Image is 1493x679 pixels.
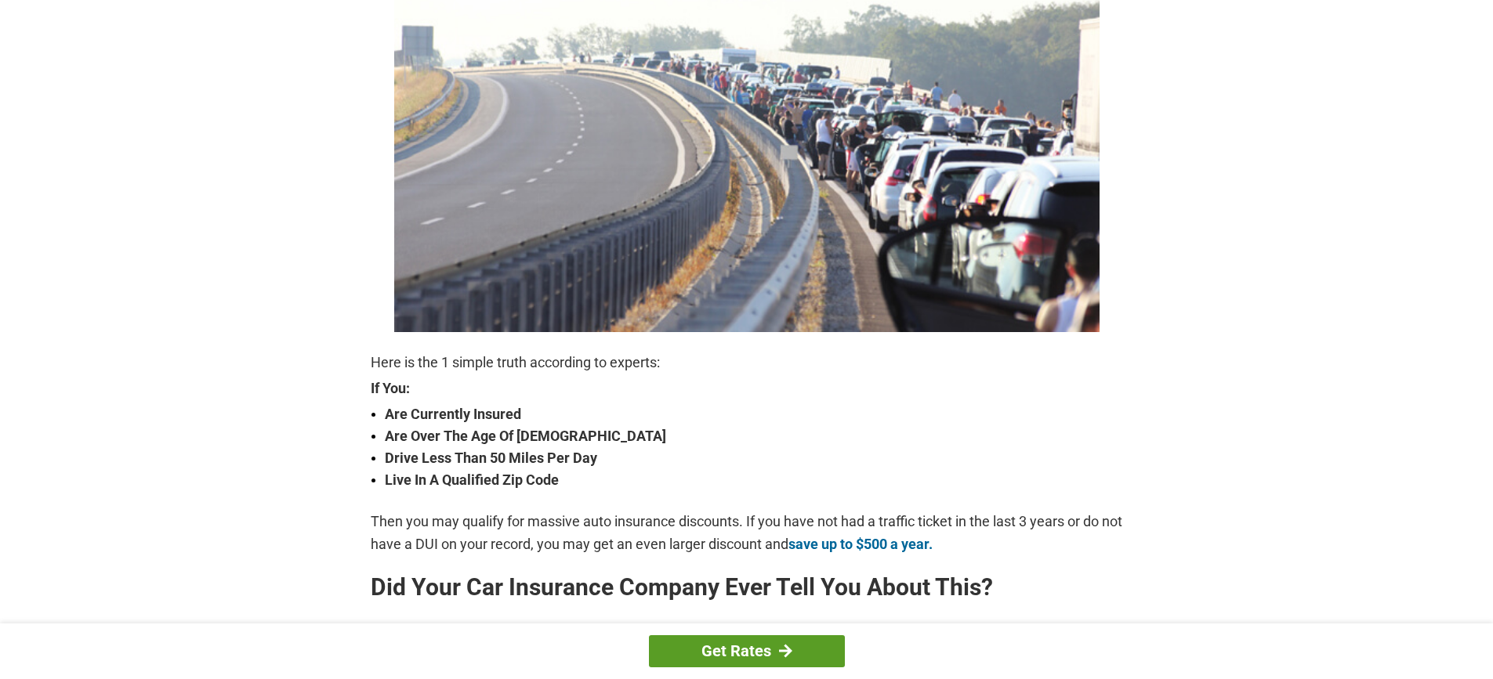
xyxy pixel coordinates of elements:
p: Probably not, since the insurance companies prefer you not to be aware of such savings. They coun... [371,619,1123,663]
p: Then you may qualify for massive auto insurance discounts. If you have not had a traffic ticket i... [371,511,1123,554]
a: Get Rates [649,635,845,667]
strong: Are Currently Insured [385,403,1123,425]
strong: Drive Less Than 50 Miles Per Day [385,447,1123,469]
strong: Are Over The Age Of [DEMOGRAPHIC_DATA] [385,425,1123,447]
a: save up to $500 a year. [788,536,933,552]
p: Here is the 1 simple truth according to experts: [371,352,1123,374]
h2: Did Your Car Insurance Company Ever Tell You About This? [371,575,1123,600]
strong: If You: [371,381,1123,395]
strong: Live In A Qualified Zip Code [385,469,1123,491]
